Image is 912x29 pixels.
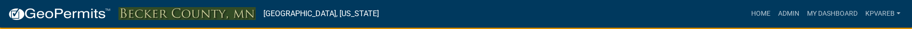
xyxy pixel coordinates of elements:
[263,6,379,22] a: [GEOGRAPHIC_DATA], [US_STATE]
[803,5,861,23] a: My Dashboard
[118,7,256,20] img: Becker County, Minnesota
[861,5,904,23] a: kpvareb
[774,5,803,23] a: Admin
[747,5,774,23] a: Home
